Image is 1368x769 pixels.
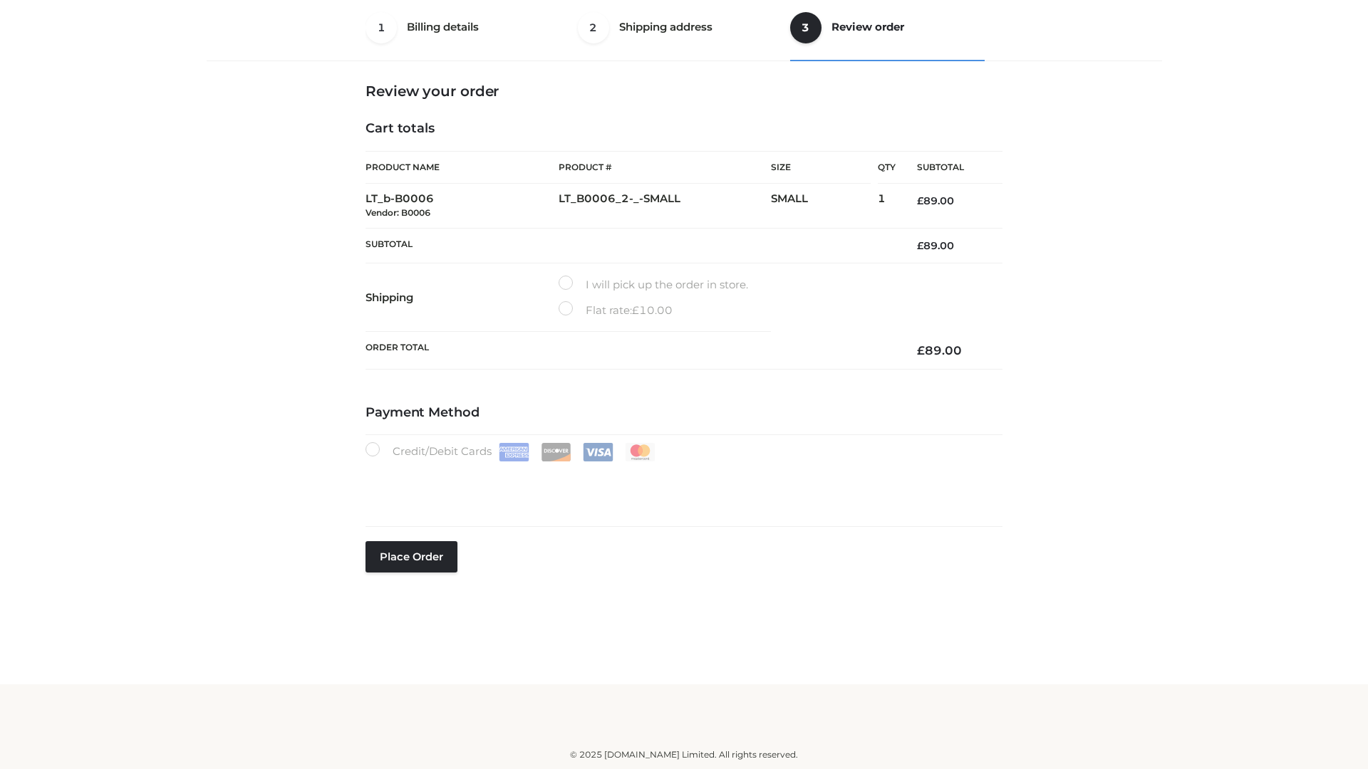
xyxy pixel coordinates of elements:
th: Product # [559,151,771,184]
h4: Payment Method [366,405,1002,421]
th: Qty [878,151,896,184]
th: Size [771,152,871,184]
iframe: Secure payment input frame [363,459,1000,511]
td: LT_B0006_2-_-SMALL [559,184,771,229]
th: Shipping [366,263,559,332]
td: 1 [878,184,896,229]
h3: Review your order [366,83,1002,100]
span: £ [917,343,925,357]
th: Order Total [366,332,896,370]
th: Subtotal [366,228,896,263]
bdi: 89.00 [917,343,962,357]
h4: Cart totals [366,121,1002,137]
img: Amex [499,443,529,461]
span: £ [917,239,923,252]
th: Subtotal [896,152,1002,184]
th: Product Name [366,151,559,184]
span: £ [917,194,923,207]
label: I will pick up the order in store. [559,276,748,294]
bdi: 89.00 [917,194,954,207]
button: Place order [366,541,457,572]
td: SMALL [771,184,878,229]
div: © 2025 [DOMAIN_NAME] Limited. All rights reserved. [212,748,1156,762]
label: Credit/Debit Cards [366,442,657,461]
label: Flat rate: [559,301,673,320]
span: £ [632,303,639,317]
td: LT_b-B0006 [366,184,559,229]
img: Mastercard [625,443,655,461]
bdi: 89.00 [917,239,954,252]
img: Discover [541,443,571,461]
img: Visa [583,443,613,461]
bdi: 10.00 [632,303,673,317]
small: Vendor: B0006 [366,207,430,218]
